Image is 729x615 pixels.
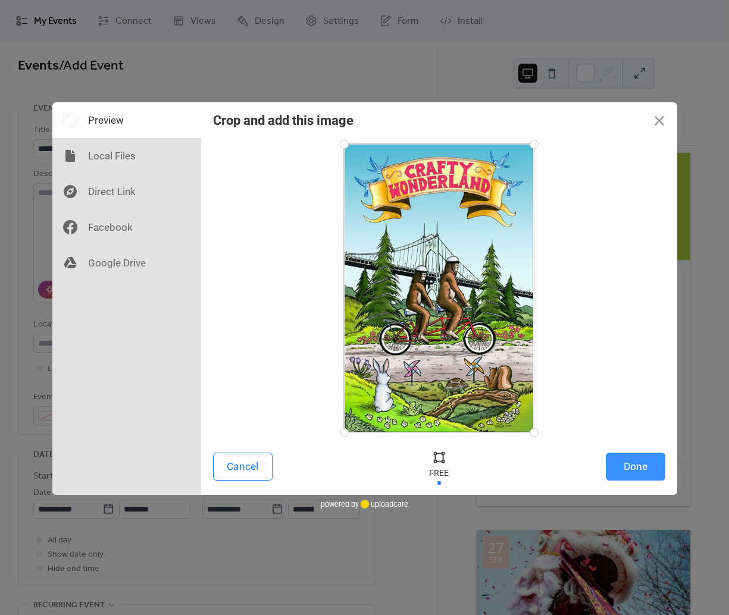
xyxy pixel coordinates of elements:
[213,113,353,128] div: Crop and add this image
[321,495,408,513] div: powered by
[52,209,201,245] div: Facebook
[52,138,201,174] div: Local Files
[52,174,201,209] div: Direct Link
[642,102,677,138] button: Close
[606,453,665,481] button: Done
[52,102,201,138] div: Preview
[213,453,273,481] button: Cancel
[52,245,201,281] div: Google Drive
[359,500,408,509] a: uploadcare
